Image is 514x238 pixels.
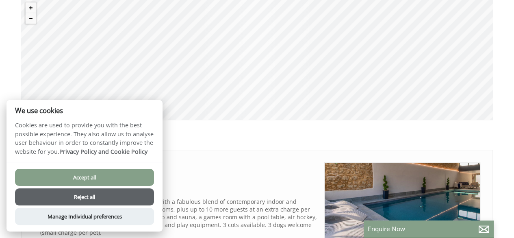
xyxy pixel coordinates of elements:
[368,225,490,233] p: Enquire Now
[7,107,163,114] h2: We use cookies
[40,198,317,236] p: A stunning holiday house for large groups, with a fabulous blend of contemporary indoor and outdo...
[15,208,154,225] button: Manage Individual preferences
[15,188,154,205] button: Reject all
[59,148,147,155] a: Privacy Policy and Cookie Policy
[15,169,154,186] button: Accept all
[26,2,36,13] button: Zoom in
[26,13,36,24] button: Zoom out
[21,128,328,144] h1: Our Properties
[40,188,317,198] h3: Prices from £3,850.00
[7,121,163,162] p: Cookies are used to provide you with the best possible experience. They also allow us to analyse ...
